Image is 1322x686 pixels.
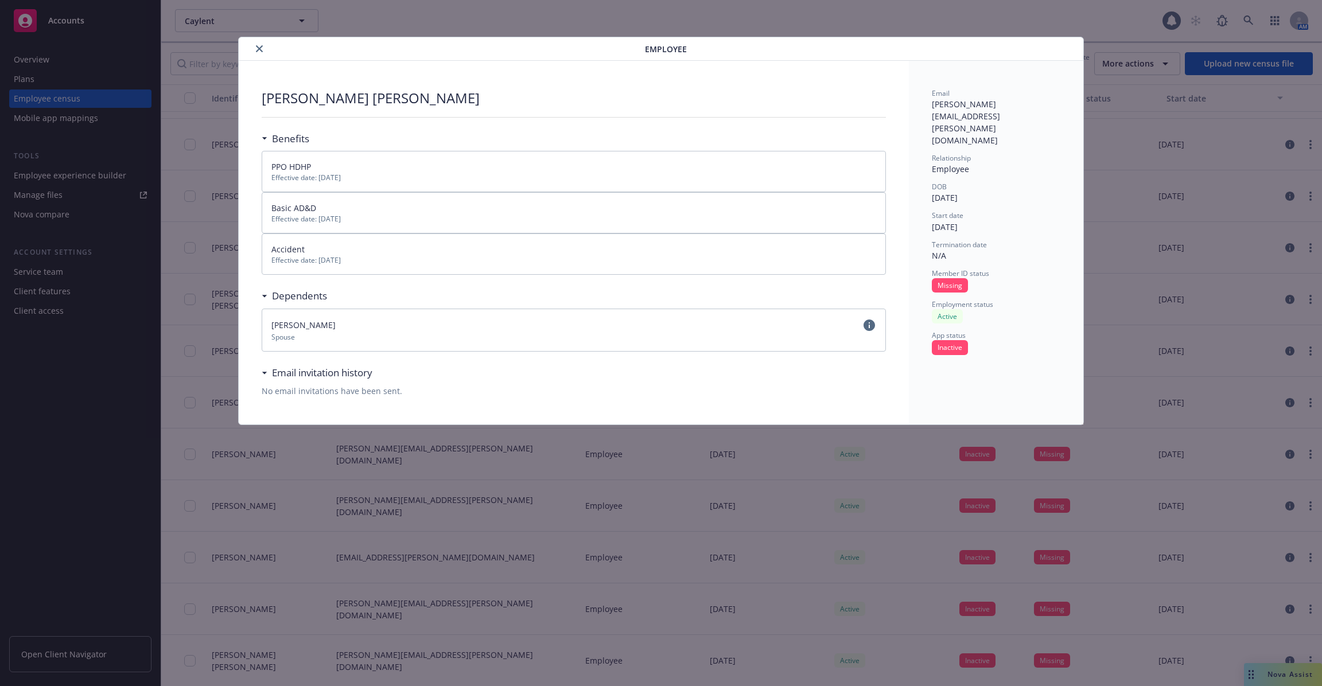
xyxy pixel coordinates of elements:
button: close [252,42,266,56]
div: [DATE] [932,221,1060,233]
span: Member ID status [932,268,989,278]
div: No email invitations have been sent. [262,385,886,397]
div: N/A [932,250,1060,262]
span: App status [932,330,966,340]
span: Employment status [932,299,993,309]
div: Inactive [932,340,968,354]
span: Relationship [932,153,971,163]
div: Employee [932,163,1060,175]
span: Effective date: [DATE] [271,214,877,224]
p: [PERSON_NAME] [PERSON_NAME] [262,88,480,108]
h3: Dependents [272,289,327,303]
span: Effective date: [DATE] [271,255,877,265]
a: circleInformation [862,318,876,332]
h3: Benefits [272,131,309,146]
span: Spouse [271,332,877,342]
div: details for plan Employee [132,37,1189,425]
div: [PERSON_NAME][EMAIL_ADDRESS][PERSON_NAME][DOMAIN_NAME] [932,98,1060,146]
div: Missing [932,278,968,293]
span: DOB [932,182,947,192]
span: PPO HDHP [271,161,311,172]
span: Email [932,88,950,98]
span: Start date [932,211,963,220]
div: Active [932,309,963,323]
span: Effective date: [DATE] [271,173,877,182]
span: Termination date [932,240,987,250]
div: Benefits [262,131,309,146]
span: [PERSON_NAME] [271,319,336,330]
div: Dependents [262,289,327,303]
span: Employee [645,43,687,55]
div: [DATE] [932,192,1060,204]
span: Accident [271,244,305,255]
span: Basic AD&D [271,202,316,213]
div: Email invitation history [262,365,372,380]
h3: Email invitation history [272,365,372,380]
